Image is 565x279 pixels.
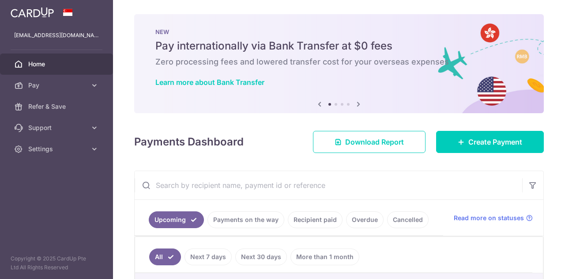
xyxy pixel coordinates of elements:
[185,248,232,265] a: Next 7 days
[436,131,544,153] a: Create Payment
[290,248,359,265] a: More than 1 month
[288,211,343,228] a: Recipient paid
[454,214,533,222] a: Read more on statuses
[346,211,384,228] a: Overdue
[28,145,87,153] span: Settings
[313,131,426,153] a: Download Report
[149,211,204,228] a: Upcoming
[207,211,284,228] a: Payments on the way
[11,7,54,18] img: CardUp
[134,14,544,113] img: Bank transfer banner
[28,102,87,111] span: Refer & Save
[345,137,404,147] span: Download Report
[155,57,523,67] h6: Zero processing fees and lowered transfer cost for your overseas expenses
[135,171,522,199] input: Search by recipient name, payment id or reference
[155,78,264,87] a: Learn more about Bank Transfer
[155,28,523,35] p: NEW
[28,81,87,90] span: Pay
[155,39,523,53] h5: Pay internationally via Bank Transfer at $0 fees
[454,214,524,222] span: Read more on statuses
[14,31,99,40] p: [EMAIL_ADDRESS][DOMAIN_NAME]
[149,248,181,265] a: All
[387,211,429,228] a: Cancelled
[468,137,522,147] span: Create Payment
[28,123,87,132] span: Support
[134,134,244,150] h4: Payments Dashboard
[235,248,287,265] a: Next 30 days
[28,60,87,69] span: Home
